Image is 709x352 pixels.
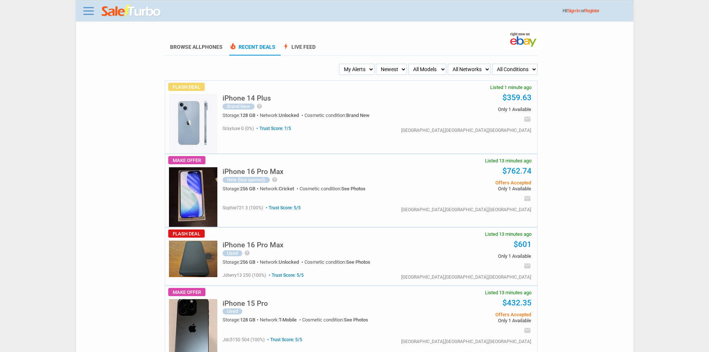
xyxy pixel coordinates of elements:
[341,186,365,191] span: See Photos
[223,301,268,307] a: iPhone 15 Pro
[272,177,278,183] i: help
[168,229,205,238] span: Flash Deal
[282,42,290,50] span: bolt
[223,337,265,342] span: jdc5150 504 (100%)
[168,83,205,91] span: Flash Deal
[223,104,255,110] div: Brand New
[223,260,260,264] div: Storage:
[524,195,531,202] i: email
[223,308,242,314] div: Used
[240,112,255,118] span: 128 GB
[255,126,291,131] span: Trust Score: ?/5
[346,112,370,118] span: Brand New
[524,262,531,270] i: email
[282,44,316,56] a: boltLive Feed
[223,95,271,102] h5: iPhone 14 Plus
[267,273,304,278] span: Trust Score: 5/5
[279,112,299,118] span: Unlocked
[168,156,205,164] span: Make Offer
[169,94,217,153] img: s-l225.jpg
[485,232,531,237] span: Listed 13 minutes ago
[279,259,299,265] span: Unlocked
[264,205,301,210] span: Trust Score: 5/5
[524,115,531,123] i: email
[170,44,223,50] a: Browse AllPhones
[563,8,568,13] span: Hi!
[223,205,263,210] span: sophie721 3 (100%)
[223,168,284,175] h5: iPhone 16 Pro Max
[346,259,370,265] span: See Photos
[102,5,162,18] img: saleturbo.com - Online Deals and Discount Coupons
[300,186,365,191] div: Cosmetic condition:
[401,275,531,279] div: [GEOGRAPHIC_DATA],[GEOGRAPHIC_DATA],[GEOGRAPHIC_DATA]
[401,207,531,212] div: [GEOGRAPHIC_DATA],[GEOGRAPHIC_DATA],[GEOGRAPHIC_DATA]
[419,180,531,185] span: Offers Accepted
[419,312,531,317] span: Offers Accepted
[240,259,255,265] span: 256 GB
[223,177,270,183] div: New (box opened)
[223,273,266,278] span: jdterry13 250 (100%)
[279,317,297,323] span: T-Mobile
[419,186,531,191] span: Only 1 Available
[223,169,284,175] a: iPhone 16 Pro Max
[266,337,302,342] span: Trust Score: 5/5
[568,8,580,13] a: Sign In
[260,186,300,191] div: Network:
[223,113,260,118] div: Storage:
[244,250,250,256] i: help
[502,298,531,307] a: $432.35
[344,317,368,323] span: See Photos
[260,317,302,322] div: Network:
[419,107,531,112] span: Only 1 Available
[229,44,275,56] a: local_fire_departmentRecent Deals
[260,113,304,118] div: Network:
[223,300,268,307] h5: iPhone 15 Pro
[502,93,531,102] a: $359.63
[419,254,531,259] span: Only 1 Available
[223,96,271,102] a: iPhone 14 Plus
[485,290,531,295] span: Listed 13 minutes ago
[419,318,531,323] span: Only 1 Available
[581,8,599,13] span: or
[304,113,370,118] div: Cosmetic condition:
[260,260,304,264] div: Network:
[302,317,368,322] div: Cosmetic condition:
[401,128,531,133] div: [GEOGRAPHIC_DATA],[GEOGRAPHIC_DATA],[GEOGRAPHIC_DATA]
[485,158,531,163] span: Listed 13 minutes ago
[202,44,223,50] span: Phones
[223,241,284,248] h5: iPhone 16 Pro Max
[490,85,531,90] span: Listed 1 minute ago
[223,186,260,191] div: Storage:
[168,288,205,296] span: Make Offer
[279,186,294,191] span: Cricket
[223,126,254,131] span: grayluxe 0 (0%)
[169,167,217,227] img: s-l225.jpg
[240,317,255,323] span: 128 GB
[401,339,531,344] div: [GEOGRAPHIC_DATA],[GEOGRAPHIC_DATA],[GEOGRAPHIC_DATA]
[169,241,217,277] img: s-l225.jpg
[524,327,531,334] i: email
[223,243,284,248] a: iPhone 16 Pro Max
[584,8,599,13] a: Register
[229,42,237,50] span: local_fire_department
[514,240,531,249] a: $601
[502,167,531,175] a: $762.74
[223,250,242,256] div: Used
[223,317,260,322] div: Storage:
[240,186,255,191] span: 256 GB
[256,103,262,109] i: help
[304,260,370,264] div: Cosmetic condition:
